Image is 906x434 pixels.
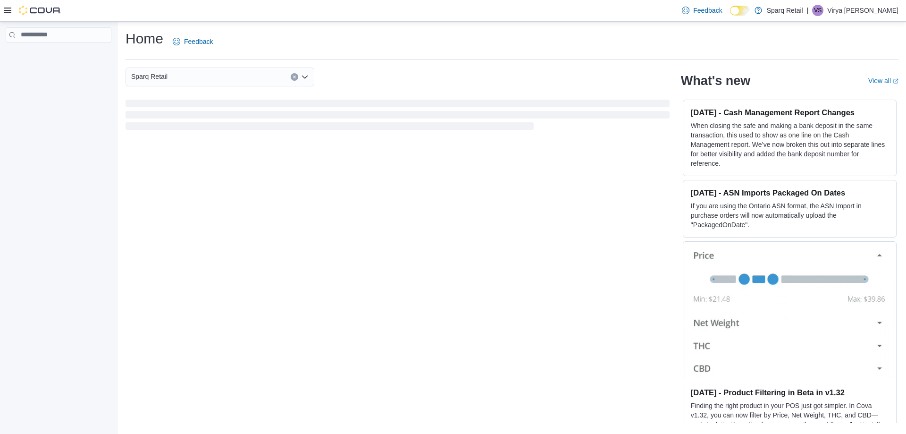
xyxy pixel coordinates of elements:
nav: Complex example [6,44,111,67]
p: Virya [PERSON_NAME] [827,5,898,16]
a: Feedback [678,1,726,20]
p: If you are using the Ontario ASN format, the ASN Import in purchase orders will now automatically... [691,201,889,230]
input: Dark Mode [730,6,750,16]
h3: [DATE] - Product Filtering in Beta in v1.32 [691,388,889,397]
button: Open list of options [301,73,309,81]
span: Feedback [693,6,722,15]
h1: Home [126,29,163,48]
h3: [DATE] - ASN Imports Packaged On Dates [691,188,889,197]
a: View allExternal link [868,77,898,85]
button: Clear input [291,73,298,81]
p: When closing the safe and making a bank deposit in the same transaction, this used to show as one... [691,121,889,168]
h3: [DATE] - Cash Management Report Changes [691,108,889,117]
p: | [807,5,809,16]
span: Loading [126,102,670,132]
span: VS [814,5,822,16]
span: Sparq Retail [131,71,168,82]
svg: External link [893,78,898,84]
span: Feedback [184,37,213,46]
img: Cova [19,6,61,15]
div: Virya Shields [812,5,823,16]
h2: What's new [681,73,750,88]
p: Sparq Retail [767,5,803,16]
a: Feedback [169,32,217,51]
